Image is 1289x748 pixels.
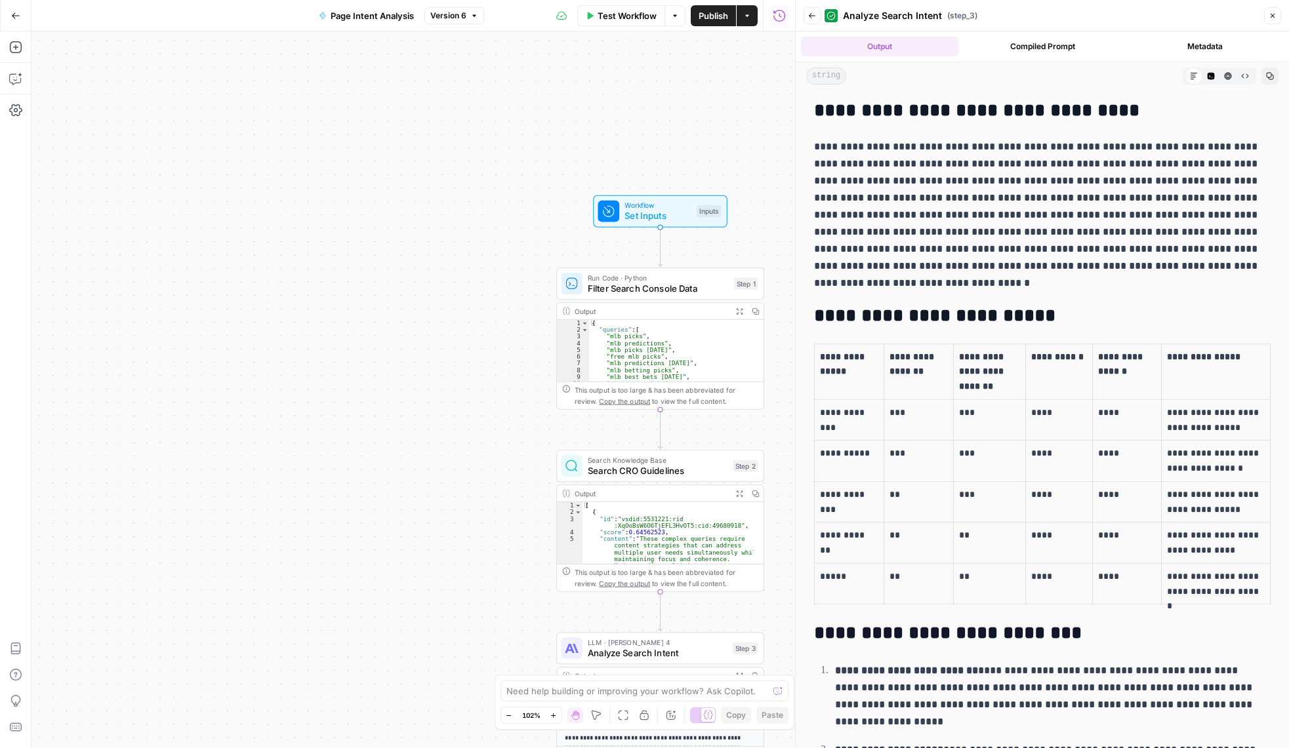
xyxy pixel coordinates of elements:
span: Publish [699,9,728,22]
span: ( step_3 ) [947,10,977,22]
span: 102% [522,710,541,720]
button: Page Intent Analysis [311,5,422,26]
div: 3 [557,333,589,340]
button: Compiled Prompt [964,37,1121,56]
div: 2 [557,326,589,333]
span: Filter Search Console Data [588,282,729,295]
div: Step 1 [734,277,758,289]
div: Step 3 [733,642,758,654]
g: Edge from step_2 to step_3 [658,592,662,631]
div: 10 [557,380,589,387]
div: Search Knowledge BaseSearch CRO GuidelinesStep 2Output[ { "id":"vsdid:5531221:rid :XqOoBsW6O6TjEF... [556,450,764,592]
div: 5 [557,347,589,353]
span: Copy [726,709,746,721]
div: Output [575,670,727,680]
span: Toggle code folding, rows 2 through 6 [575,509,582,515]
div: This output is too large & has been abbreviated for review. to view the full content. [575,385,758,406]
span: Analyze Search Intent [588,646,727,659]
span: Search CRO Guidelines [588,464,727,477]
div: 3 [557,515,583,528]
button: Version 6 [424,7,484,24]
span: Paste [762,709,783,721]
span: string [806,68,846,85]
span: Run Code · Python [588,272,729,283]
span: Workflow [624,200,691,210]
span: Analyze Search Intent [843,9,942,22]
button: Test Workflow [577,5,665,26]
div: Inputs [697,205,722,217]
span: Toggle code folding, rows 1 through 7 [575,502,582,509]
div: Step 2 [733,460,758,471]
div: 1 [557,320,589,326]
div: 2 [557,509,583,515]
div: WorkflowSet InputsInputs [556,195,764,227]
div: Output [575,305,727,316]
span: Search Knowledge Base [588,454,727,465]
button: Paste [756,707,788,724]
span: Test Workflow [598,9,657,22]
div: Output [575,488,727,498]
div: 9 [557,374,589,380]
div: Run Code · PythonFilter Search Console DataStep 1Output{ "queries":[ "mlb picks", "mlb prediction... [556,267,764,410]
div: 4 [557,529,583,536]
div: 8 [557,366,589,373]
button: Copy [721,707,751,724]
div: 6 [557,353,589,360]
button: Output [801,37,958,56]
div: 7 [557,360,589,366]
span: Version 6 [430,10,466,22]
span: Copy the output [599,579,650,587]
span: Copy the output [599,397,650,404]
span: Toggle code folding, rows 1 through 169 [581,320,588,326]
span: Page Intent Analysis [331,9,414,22]
button: Metadata [1126,37,1284,56]
div: 4 [557,340,589,346]
button: Publish [691,5,736,26]
span: Toggle code folding, rows 2 through 168 [581,326,588,333]
div: This output is too large & has been abbreviated for review. to view the full content. [575,567,758,589]
span: Set Inputs [624,209,691,222]
g: Edge from step_1 to step_2 [658,410,662,448]
span: LLM · [PERSON_NAME] 4 [588,637,727,647]
g: Edge from start to step_1 [658,227,662,266]
div: 1 [557,502,583,509]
